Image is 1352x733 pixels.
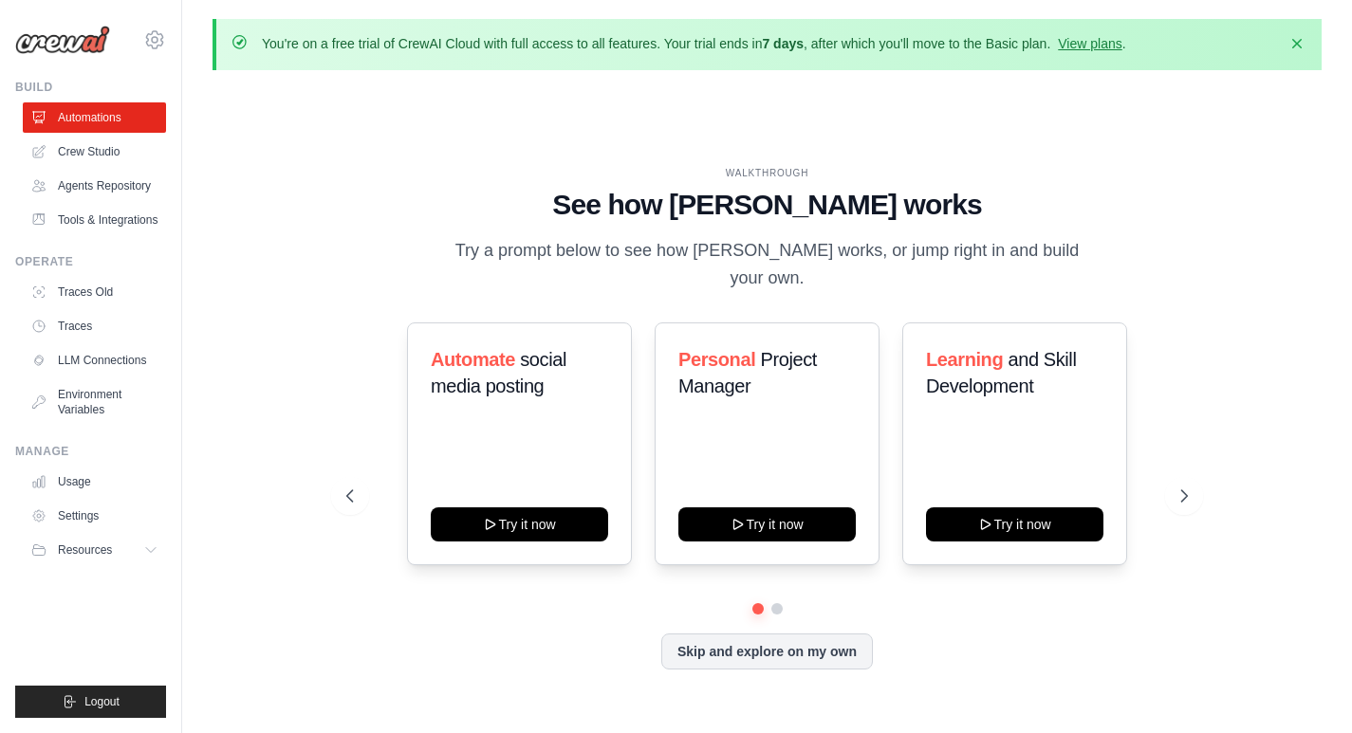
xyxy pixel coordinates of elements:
span: Project Manager [678,349,817,396]
p: You're on a free trial of CrewAI Cloud with full access to all features. Your trial ends in , aft... [262,34,1126,53]
a: Settings [23,501,166,531]
a: LLM Connections [23,345,166,376]
a: Environment Variables [23,379,166,425]
strong: 7 days [762,36,804,51]
span: Personal [678,349,755,370]
button: Logout [15,686,166,718]
a: View plans [1058,36,1121,51]
a: Tools & Integrations [23,205,166,235]
a: Traces Old [23,277,166,307]
a: Automations [23,102,166,133]
button: Try it now [926,507,1103,541]
div: Manage [15,444,166,459]
a: Crew Studio [23,137,166,167]
a: Usage [23,467,166,497]
p: Try a prompt below to see how [PERSON_NAME] works, or jump right in and build your own. [449,237,1086,293]
button: Try it now [431,507,608,541]
h1: See how [PERSON_NAME] works [346,188,1188,222]
span: Resources [58,542,112,558]
a: Traces [23,311,166,341]
div: WALKTHROUGH [346,166,1188,180]
span: Automate [431,349,515,370]
span: social media posting [431,349,566,396]
img: Logo [15,26,110,54]
div: Operate [15,254,166,269]
span: Logout [84,694,120,709]
a: Agents Repository [23,171,166,201]
button: Skip and explore on my own [661,633,873,669]
div: Build [15,80,166,95]
button: Try it now [678,507,856,541]
button: Resources [23,535,166,565]
span: Learning [926,349,1003,370]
